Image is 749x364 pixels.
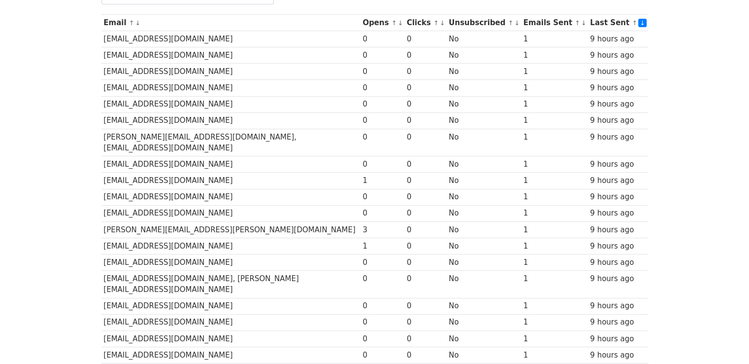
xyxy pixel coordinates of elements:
td: 1 [521,314,588,330]
td: 1 [521,221,588,238]
td: 1 [521,347,588,363]
a: ↑ [575,19,580,27]
td: 0 [404,112,446,129]
td: 0 [404,31,446,47]
td: 1 [521,64,588,80]
th: Last Sent [587,15,648,31]
td: 1 [521,271,588,298]
td: 9 hours ago [587,80,648,96]
td: [EMAIL_ADDRESS][DOMAIN_NAME] [101,31,360,47]
a: ↑ [508,19,514,27]
td: 0 [360,271,404,298]
td: No [446,254,521,270]
td: [PERSON_NAME][EMAIL_ADDRESS][DOMAIN_NAME], [EMAIL_ADDRESS][DOMAIN_NAME] [101,129,360,156]
td: 9 hours ago [587,189,648,205]
td: 9 hours ago [587,254,648,270]
td: No [446,112,521,129]
td: [EMAIL_ADDRESS][DOMAIN_NAME] [101,173,360,189]
td: No [446,129,521,156]
td: 1 [360,238,404,254]
td: [EMAIL_ADDRESS][DOMAIN_NAME] [101,47,360,64]
td: 0 [404,314,446,330]
a: ↓ [638,19,647,27]
iframe: Chat Widget [700,317,749,364]
td: 9 hours ago [587,173,648,189]
td: 1 [521,173,588,189]
a: ↑ [632,19,637,27]
td: 0 [360,189,404,205]
td: [EMAIL_ADDRESS][DOMAIN_NAME] [101,64,360,80]
td: 0 [404,80,446,96]
a: ↓ [581,19,586,27]
td: No [446,173,521,189]
td: No [446,238,521,254]
a: ↓ [514,19,520,27]
a: ↑ [433,19,439,27]
td: [EMAIL_ADDRESS][DOMAIN_NAME] [101,347,360,363]
td: 0 [360,347,404,363]
td: 1 [521,47,588,64]
td: No [446,156,521,173]
td: [EMAIL_ADDRESS][DOMAIN_NAME] [101,189,360,205]
td: No [446,31,521,47]
th: Emails Sent [521,15,588,31]
td: [EMAIL_ADDRESS][DOMAIN_NAME] [101,238,360,254]
td: [EMAIL_ADDRESS][DOMAIN_NAME] [101,330,360,347]
td: 9 hours ago [587,271,648,298]
td: 0 [360,112,404,129]
td: No [446,64,521,80]
td: 0 [360,129,404,156]
td: 1 [521,31,588,47]
td: 0 [404,189,446,205]
td: 0 [404,330,446,347]
td: 0 [360,96,404,112]
a: ↓ [135,19,141,27]
td: 0 [360,205,404,221]
a: ↓ [398,19,403,27]
a: ↑ [391,19,397,27]
td: 0 [360,314,404,330]
td: 0 [360,64,404,80]
td: 9 hours ago [587,64,648,80]
td: 9 hours ago [587,129,648,156]
td: 0 [360,156,404,173]
td: 9 hours ago [587,330,648,347]
td: 1 [521,129,588,156]
td: 0 [360,31,404,47]
th: Email [101,15,360,31]
td: 1 [521,330,588,347]
td: [EMAIL_ADDRESS][DOMAIN_NAME] [101,254,360,270]
th: Clicks [404,15,446,31]
td: [EMAIL_ADDRESS][DOMAIN_NAME] [101,96,360,112]
td: No [446,47,521,64]
td: 0 [404,347,446,363]
td: 1 [521,238,588,254]
td: 3 [360,221,404,238]
td: 9 hours ago [587,96,648,112]
td: 0 [360,80,404,96]
td: 0 [404,129,446,156]
td: [EMAIL_ADDRESS][DOMAIN_NAME], [PERSON_NAME][EMAIL_ADDRESS][DOMAIN_NAME] [101,271,360,298]
th: Unsubscribed [446,15,521,31]
td: 9 hours ago [587,298,648,314]
td: 9 hours ago [587,112,648,129]
td: No [446,271,521,298]
td: No [446,298,521,314]
td: 1 [521,80,588,96]
td: [EMAIL_ADDRESS][DOMAIN_NAME] [101,205,360,221]
td: 9 hours ago [587,205,648,221]
td: 0 [404,271,446,298]
td: 0 [404,238,446,254]
td: 0 [360,298,404,314]
td: 0 [404,173,446,189]
td: 9 hours ago [587,238,648,254]
td: [EMAIL_ADDRESS][DOMAIN_NAME] [101,156,360,173]
td: 0 [404,298,446,314]
td: No [446,205,521,221]
td: 1 [521,205,588,221]
td: [EMAIL_ADDRESS][DOMAIN_NAME] [101,314,360,330]
td: No [446,330,521,347]
th: Opens [360,15,404,31]
td: 0 [404,64,446,80]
